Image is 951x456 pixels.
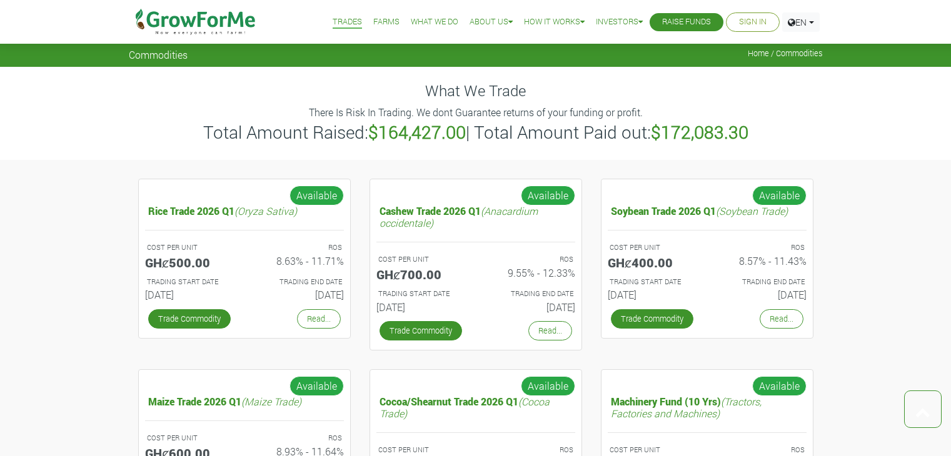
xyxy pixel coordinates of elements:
a: About Us [470,16,513,29]
i: (Oryza Sativa) [234,204,297,217]
h5: GHȼ400.00 [608,255,698,270]
h6: 8.63% - 11.71% [254,255,344,267]
span: Commodities [129,49,188,61]
p: Estimated Trading Start Date [147,277,233,287]
h5: Soybean Trade 2026 Q1 [608,202,807,220]
span: Available [521,376,575,396]
h5: Cashew Trade 2026 Q1 [376,202,575,232]
p: Estimated Trading Start Date [378,289,465,299]
a: Trade Commodity [148,309,231,329]
span: Available [752,186,807,206]
h4: What We Trade [129,82,823,100]
p: Estimated Trading Start Date [610,277,696,287]
a: What We Do [411,16,458,29]
p: ROS [256,433,342,444]
a: Trades [333,16,362,29]
h6: 9.55% - 12.33% [485,267,575,279]
h5: Cocoa/Shearnut Trade 2026 Q1 [376,392,575,422]
h3: Total Amount Raised: | Total Amount Paid out: [131,122,821,143]
p: Estimated Trading End Date [487,289,573,299]
a: Trade Commodity [380,321,462,340]
h5: Maize Trade 2026 Q1 [145,392,344,410]
h6: [DATE] [717,289,807,300]
p: COST PER UNIT [147,242,233,253]
i: (Tractors, Factories and Machines) [611,395,762,420]
a: Rice Trade 2026 Q1(Oryza Sativa) COST PER UNIT GHȼ500.00 ROS 8.63% - 11.71% TRADING START DATE [D... [145,202,344,306]
span: Home / Commodities [748,49,823,58]
i: (Anacardium occidentale) [380,204,538,229]
p: COST PER UNIT [147,433,233,444]
h5: Rice Trade 2026 Q1 [145,202,344,220]
h6: [DATE] [254,289,344,300]
b: $164,427.00 [368,121,466,144]
a: Soybean Trade 2026 Q1(Soybean Trade) COST PER UNIT GHȼ400.00 ROS 8.57% - 11.43% TRADING START DAT... [608,202,807,306]
p: COST PER UNIT [378,254,465,265]
p: COST PER UNIT [610,445,696,455]
a: Investors [596,16,643,29]
h5: Machinery Fund (10 Yrs) [608,392,807,422]
p: ROS [256,242,342,253]
p: COST PER UNIT [378,445,465,455]
h6: 8.57% - 11.43% [717,255,807,267]
h5: GHȼ500.00 [145,255,235,270]
i: (Cocoa Trade) [380,395,550,420]
b: $172,083.30 [651,121,748,144]
a: EN [782,12,820,32]
h6: [DATE] [376,301,466,313]
p: Estimated Trading End Date [718,277,805,287]
h6: [DATE] [608,289,698,300]
p: ROS [718,242,805,253]
span: Available [289,186,344,206]
span: Available [752,376,807,396]
a: Sign In [739,16,767,29]
a: Trade Commodity [611,309,693,329]
a: Read... [760,309,803,329]
span: Available [289,376,344,396]
h5: GHȼ700.00 [376,267,466,282]
p: ROS [718,445,805,455]
a: Farms [373,16,400,29]
h6: [DATE] [485,301,575,313]
p: ROS [487,254,573,265]
a: Raise Funds [662,16,711,29]
span: Available [521,186,575,206]
a: Read... [528,321,572,340]
p: There Is Risk In Trading. We dont Guarantee returns of your funding or profit. [131,105,821,120]
a: How it Works [524,16,585,29]
h6: [DATE] [145,289,235,300]
p: COST PER UNIT [610,242,696,253]
i: (Soybean Trade) [716,204,788,217]
p: ROS [487,445,573,455]
p: Estimated Trading End Date [256,277,342,287]
a: Read... [297,309,341,329]
i: (Maize Trade) [241,395,301,408]
a: Cashew Trade 2026 Q1(Anacardium occidentale) COST PER UNIT GHȼ700.00 ROS 9.55% - 12.33% TRADING S... [376,202,575,318]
